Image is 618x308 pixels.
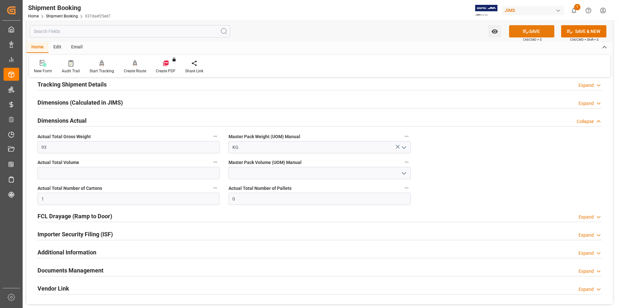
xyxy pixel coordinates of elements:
div: Email [66,42,88,53]
div: Expand [579,214,594,221]
div: Home [27,42,48,53]
h2: FCL Drayage (Ramp to Door) [37,212,112,221]
button: open menu [488,25,501,37]
button: SAVE & NEW [561,25,606,37]
h2: Importer Security Filing (ISF) [37,230,113,239]
div: Start Tracking [90,68,114,74]
button: Help Center [581,3,596,18]
button: Master Pack Volume (UOM) Manual [402,158,411,166]
button: SAVE [509,25,554,37]
span: Master Pack Volume (UOM) Manual [229,159,302,166]
div: JIMS [502,6,564,15]
div: Expand [579,100,594,107]
span: 1 [574,4,581,10]
span: Ctrl/CMD + Shift + S [570,37,599,42]
span: Ctrl/CMD + S [523,37,542,42]
div: Expand [579,82,594,89]
div: Expand [579,250,594,257]
div: Collapse [577,118,594,125]
h2: Vendor Link [37,284,69,293]
h2: Tracking Shipment Details [37,80,107,89]
span: Actual Total Number of Pallets [229,185,292,192]
button: Master Pack Weight (UOM) Manual [402,132,411,140]
h2: Dimensions Actual [37,116,87,125]
button: Actual Total Number of Pallets [402,184,411,192]
a: Home [28,14,39,18]
button: Actual Total Number of Cartons [211,184,219,192]
button: Actual Total Gross Weight [211,132,219,140]
input: Search Fields [30,25,230,37]
img: Exertis%20JAM%20-%20Email%20Logo.jpg_1722504956.jpg [475,5,497,16]
a: Shipment Booking [46,14,78,18]
button: open menu [399,168,408,178]
button: JIMS [502,4,567,16]
h2: Additional Information [37,248,96,257]
button: show 1 new notifications [567,3,581,18]
div: New Form [34,68,52,74]
div: Expand [579,232,594,239]
span: Actual Total Volume [37,159,79,166]
button: Actual Total Volume [211,158,219,166]
div: Create Route [124,68,146,74]
div: Share Link [185,68,203,74]
div: Edit [48,42,66,53]
h2: Documents Management [37,266,103,275]
h2: Dimensions (Calculated in JIMS) [37,98,123,107]
span: Actual Total Gross Weight [37,133,91,140]
button: open menu [399,142,408,152]
div: Shipment Booking [28,3,111,13]
div: Audit Trail [62,68,80,74]
div: Expand [579,286,594,293]
span: Master Pack Weight (UOM) Manual [229,133,300,140]
div: Expand [579,268,594,275]
span: Actual Total Number of Cartons [37,185,102,192]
